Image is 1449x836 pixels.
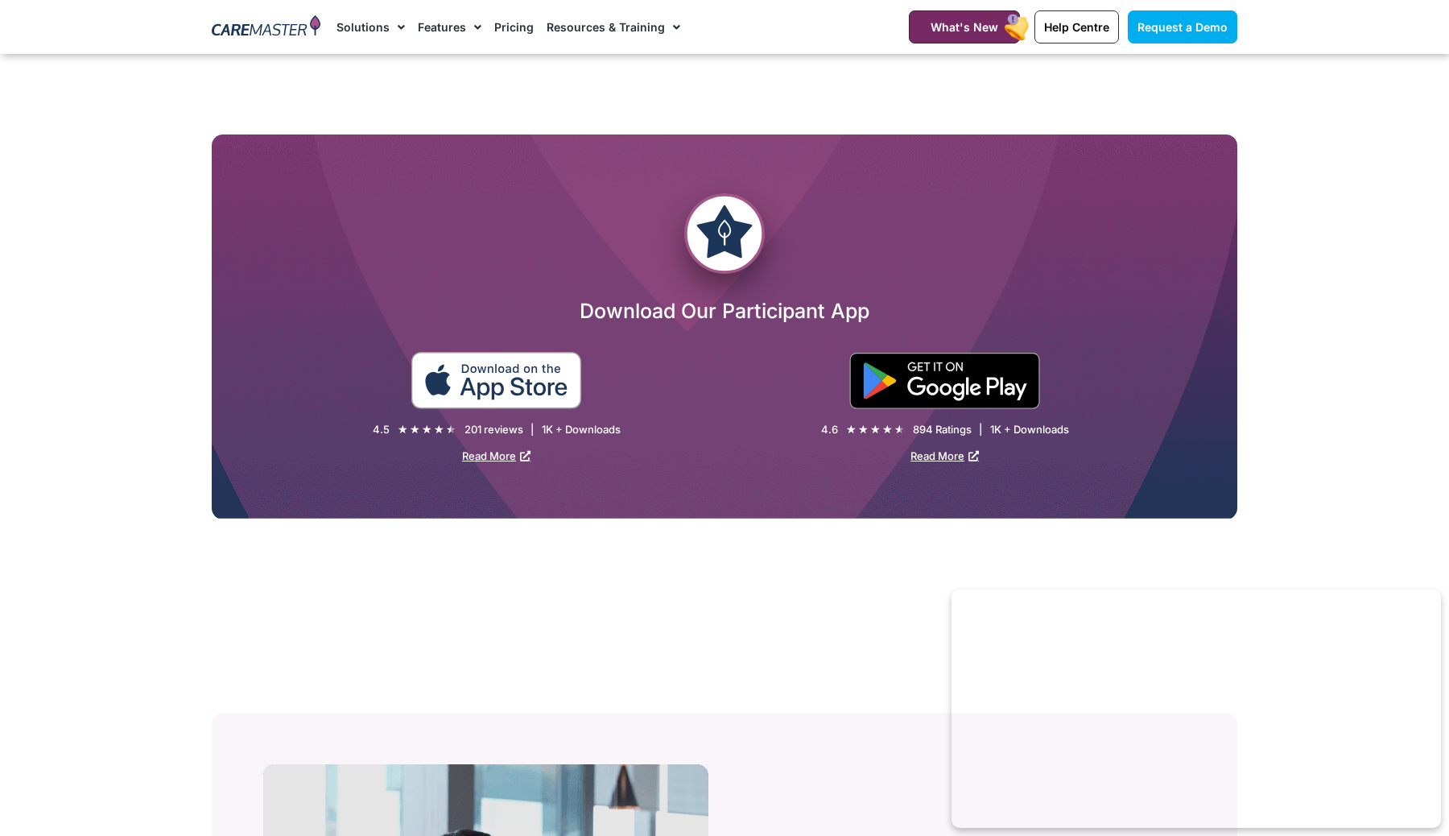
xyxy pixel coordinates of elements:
[422,421,432,438] i: ★
[913,423,1069,437] div: 894 Ratings | 1K + Downloads
[1034,10,1119,43] a: Help Centre
[410,421,420,438] i: ★
[931,20,998,34] span: What's New
[434,421,444,438] i: ★
[1137,20,1228,34] span: Request a Demo
[212,298,1237,324] h2: Download Our Participant App
[411,352,582,409] img: small black download on the apple app store button.
[882,421,893,438] i: ★
[952,590,1441,828] iframe: Popup CTA
[398,421,456,438] div: 4.5/5
[464,423,621,437] div: 201 reviews | 1K + Downloads
[849,353,1040,409] img: "Get is on" Black Google play button.
[909,10,1020,43] a: What's New
[398,421,408,438] i: ★
[212,15,320,39] img: CareMaster Logo
[821,423,838,437] div: 4.6
[1128,10,1237,43] a: Request a Demo
[373,423,390,437] div: 4.5
[870,421,881,438] i: ★
[446,421,456,438] i: ★
[846,421,905,438] div: 4.6/5
[1044,20,1109,34] span: Help Centre
[462,449,530,462] a: Read More
[894,421,905,438] i: ★
[858,421,869,438] i: ★
[846,421,857,438] i: ★
[910,449,979,462] a: Read More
